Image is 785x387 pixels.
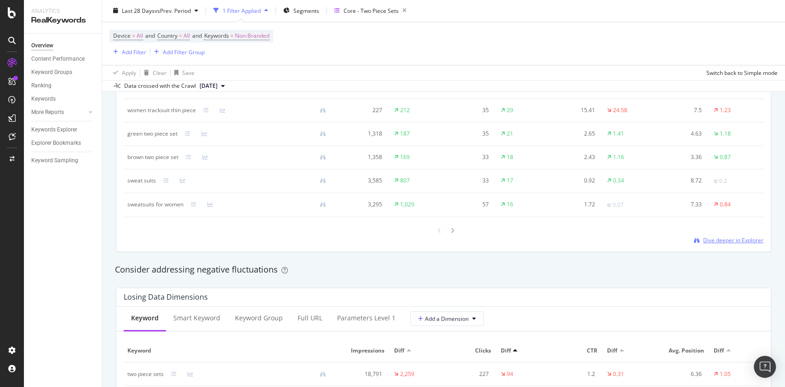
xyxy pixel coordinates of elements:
div: 2,259 [400,370,414,378]
span: 2025 Aug. 9th [200,82,218,91]
div: 0.31 [613,370,624,378]
div: Switch back to Simple mode [706,69,778,77]
button: Add a Dimension [410,311,484,326]
div: 2.43 [554,153,595,161]
div: 24.58 [613,106,627,114]
button: Segments [280,4,323,18]
div: 1.41 [613,130,624,138]
a: Overview [31,41,95,51]
div: 18,791 [341,370,382,378]
div: Add Filter Group [163,48,205,56]
span: CTR [554,346,597,354]
span: Country [157,32,178,40]
div: women tracksuit thin piece [127,106,196,114]
div: Keyword Group [235,313,283,323]
span: Device [113,32,131,40]
a: Explorer Bookmarks [31,138,95,148]
div: Clear [153,69,166,77]
a: Dive deeper in Explorer [694,236,763,244]
span: and [145,32,155,40]
div: Data crossed with the Crawl [124,82,196,91]
div: 0.07 [613,201,624,209]
div: 17 [506,176,513,185]
div: green two piece set [127,130,178,138]
span: = [179,32,182,40]
div: 4.63 [660,130,702,138]
a: Content Performance [31,54,95,64]
div: 35 [447,106,488,114]
div: 1.72 [554,200,595,209]
span: Non-Branded [235,30,269,43]
span: Diff [607,346,617,354]
span: Clicks [447,346,491,354]
div: RealKeywords [31,15,94,26]
div: Keyword Sampling [31,156,78,165]
img: Equal [607,204,611,206]
div: 0.2 [719,177,727,185]
div: 94 [506,370,513,378]
span: vs Prev. Period [155,7,191,15]
div: 227 [447,370,488,378]
div: Full URL [298,313,322,323]
span: = [230,32,234,40]
div: Keyword [131,313,159,323]
div: 1.18 [720,130,731,138]
div: 0.87 [720,153,731,161]
button: Switch back to Simple mode [703,66,778,80]
div: 7.5 [660,106,702,114]
div: Explorer Bookmarks [31,138,81,148]
div: 0.34 [613,176,624,185]
a: Keyword Sampling [31,156,95,165]
div: sweat suits [127,176,156,185]
div: Add Filter [122,48,146,56]
a: Ranking [31,81,95,91]
span: Add a Dimension [418,315,469,323]
div: 807 [400,176,410,185]
a: Keyword Groups [31,68,95,77]
div: 3.36 [660,153,702,161]
div: Ranking [31,81,52,91]
div: 18 [506,153,513,161]
div: Consider addressing negative fluctuations [115,264,772,276]
button: Clear [140,66,166,80]
div: Core - Two Piece Sets [344,7,399,15]
div: 2.65 [554,130,595,138]
div: Keyword Groups [31,68,72,77]
span: and [192,32,202,40]
span: Diff [714,346,724,354]
span: Avg. Position [660,346,704,354]
div: 16 [506,200,513,209]
img: Equal [714,180,717,182]
div: 15.41 [554,106,595,114]
span: Last 28 Days [122,7,155,15]
a: Keywords Explorer [31,125,95,135]
div: Smart Keyword [173,313,220,323]
div: 1,318 [341,130,382,138]
div: Losing Data Dimensions [124,292,208,302]
div: 33 [447,176,488,185]
span: Keyword [127,346,331,354]
a: More Reports [31,108,86,117]
button: Last 28 DaysvsPrev. Period [109,4,202,18]
span: = [132,32,135,40]
span: All [137,30,143,43]
div: 0.92 [554,176,595,185]
div: 33 [447,153,488,161]
div: 227 [341,106,382,114]
button: Apply [109,66,136,80]
div: 21 [506,130,513,138]
button: Save [171,66,195,80]
button: [DATE] [196,81,229,92]
span: Keywords [204,32,229,40]
div: 3,585 [341,176,382,185]
div: 6.36 [660,370,702,378]
div: 1.23 [720,106,731,114]
div: 1,029 [400,200,414,209]
div: 187 [400,130,410,138]
div: 1.2 [554,370,595,378]
div: Overview [31,41,53,51]
div: 35 [447,130,488,138]
span: All [183,30,190,43]
div: 7.33 [660,200,702,209]
span: Impressions [341,346,384,354]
